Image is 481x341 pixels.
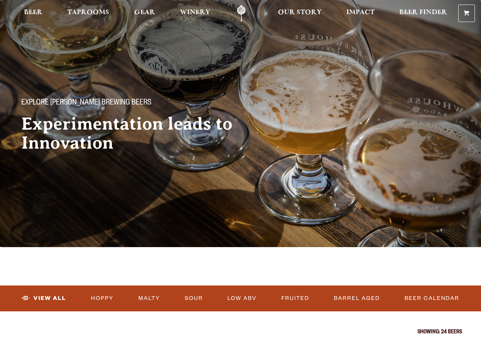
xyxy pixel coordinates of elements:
[278,290,312,307] a: Fruited
[21,114,259,152] h2: Experimentation leads to Innovation
[273,5,327,22] a: Our Story
[175,5,215,22] a: Winery
[21,98,151,108] span: Explore [PERSON_NAME] Brewing Beers
[62,5,114,22] a: Taprooms
[394,5,452,22] a: Beer Finder
[19,290,69,307] a: View All
[224,290,260,307] a: Low ABV
[24,10,43,16] span: Beer
[180,10,210,16] span: Winery
[19,330,462,336] p: Showing: 24 Beers
[135,290,163,307] a: Malty
[67,10,109,16] span: Taprooms
[341,5,379,22] a: Impact
[129,5,160,22] a: Gear
[278,10,322,16] span: Our Story
[227,5,256,22] a: Odell Home
[402,290,462,307] a: Beer Calendar
[19,5,48,22] a: Beer
[134,10,155,16] span: Gear
[346,10,375,16] span: Impact
[331,290,383,307] a: Barrel Aged
[182,290,206,307] a: Sour
[399,10,447,16] span: Beer Finder
[88,290,117,307] a: Hoppy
